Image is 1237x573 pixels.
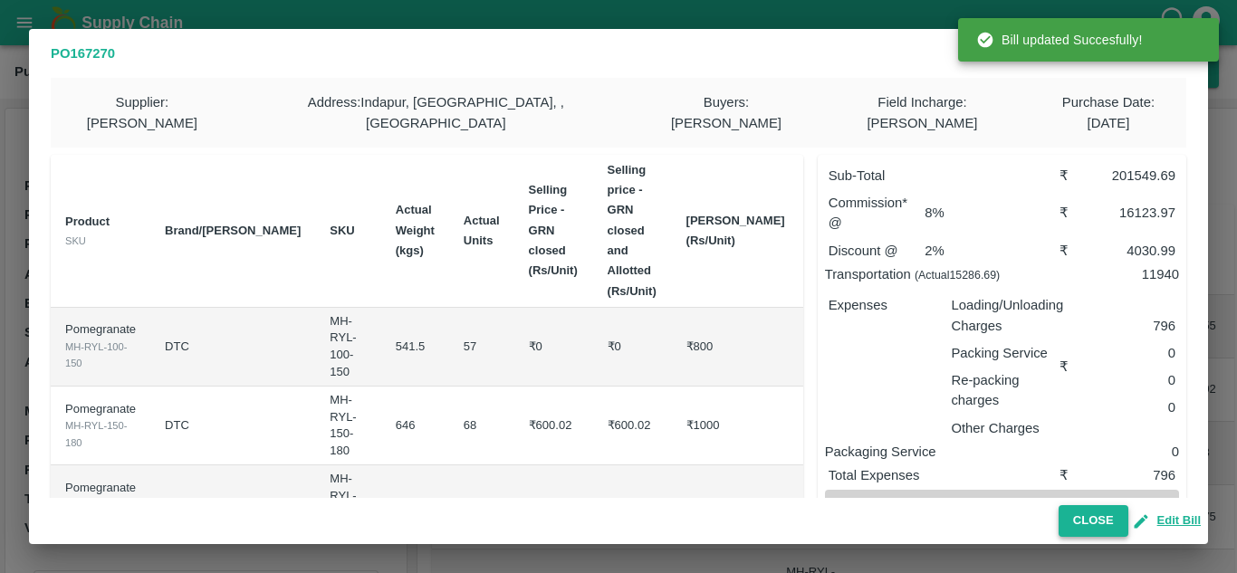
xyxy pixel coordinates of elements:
[381,387,449,465] td: 646
[608,163,657,298] b: Selling price - GRN closed and Allotted (Rs/Unit)
[925,241,1002,261] p: 2 %
[514,308,593,387] td: ₹0
[51,387,150,465] td: Pomegranate
[672,387,800,465] td: ₹1000
[381,465,449,544] td: 380
[150,465,315,544] td: DTC
[638,78,814,148] div: Buyers : [PERSON_NAME]
[1088,493,1175,513] div: 176720.71
[829,193,925,234] p: Commission* @
[330,224,354,237] b: SKU
[951,370,1060,411] p: Re-packing charges
[315,387,380,465] td: MH-RYL-150-180
[1031,78,1186,148] div: Purchase Date : [DATE]
[1060,465,1088,485] div: ₹
[449,308,514,387] td: 57
[1088,166,1175,186] div: 201549.69
[150,387,315,465] td: DTC
[593,308,672,387] td: ₹0
[593,387,672,465] td: ₹600.02
[65,233,136,249] div: SKU
[1081,363,1175,390] div: 0
[829,295,937,315] p: Expenses
[51,46,115,61] b: PO 167270
[829,465,1060,485] p: Total Expenses
[951,418,1060,438] p: Other Charges
[951,295,1060,336] p: Loading/Unloading Charges
[1060,357,1088,377] div: ₹
[672,308,800,387] td: ₹800
[925,203,1021,223] p: 8 %
[165,224,301,237] b: Brand/[PERSON_NAME]
[915,269,1000,282] small: (Actual 15286.69 )
[234,78,638,148] div: Address : Indapur, [GEOGRAPHIC_DATA], , [GEOGRAPHIC_DATA]
[1060,166,1088,186] div: ₹
[1088,203,1175,223] div: 16123.97
[1081,336,1175,363] div: 0
[464,214,500,247] b: Actual Units
[593,465,672,544] td: ₹832.49
[1060,241,1088,261] div: ₹
[514,465,593,544] td: ₹832.48
[686,214,785,247] b: [PERSON_NAME] (Rs/Unit)
[1088,316,1175,336] p: 796
[1060,203,1088,223] div: ₹
[814,78,1031,148] div: Field Incharge : [PERSON_NAME]
[51,465,150,544] td: Pomegranate
[829,493,1060,513] p: Net Payable
[514,387,593,465] td: ₹600.02
[51,78,234,148] div: Supplier : [PERSON_NAME]
[381,308,449,387] td: 541.5
[65,339,136,372] div: MH-RYL-100-150
[65,417,136,451] div: MH-RYL-150-180
[449,387,514,465] td: 68
[529,183,578,277] b: Selling Price - GRN closed (Rs/Unit)
[1081,390,1175,417] div: 0
[1136,511,1201,531] button: Edit Bill
[825,264,1061,284] p: Transportation
[1088,465,1175,485] div: 796
[315,308,380,387] td: MH-RYL-100-150
[315,465,380,544] td: MH-RYL-180-220
[150,308,315,387] td: DTC
[800,308,884,387] td: 45599.99
[65,496,136,530] div: MH-RYL-180-220
[1088,241,1175,261] div: 4030.99
[1059,505,1128,537] button: Close
[65,215,110,228] b: Product
[449,465,514,544] td: 40
[825,442,1061,462] p: Packaging Service
[672,465,800,544] td: ₹1100
[1060,493,1088,513] div: ₹
[1061,264,1179,284] p: 11940
[800,387,884,465] td: 67999.9
[829,166,1060,186] p: Sub-Total
[51,308,150,387] td: Pomegranate
[829,241,925,261] p: Discount @
[1061,442,1179,462] p: 0
[396,203,435,257] b: Actual Weight (kgs)
[976,24,1143,56] div: Bill updated Succesfully!
[800,465,884,544] td: 43999.82
[951,343,1060,363] p: Packing Service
